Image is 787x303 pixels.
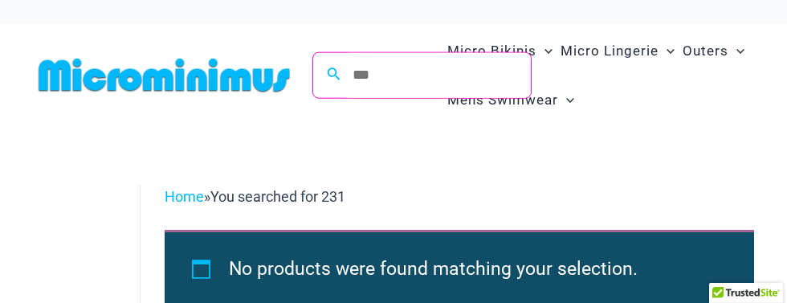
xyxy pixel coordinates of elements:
[659,31,675,72] span: Menu Toggle
[558,80,574,121] span: Menu Toggle
[165,188,345,205] span: »
[536,31,553,72] span: Menu Toggle
[447,80,558,121] span: Mens Swimwear
[342,52,531,98] input: Search Submit
[557,27,679,76] a: Micro LingerieMenu ToggleMenu Toggle
[447,31,536,72] span: Micro Bikinis
[443,27,557,76] a: Micro BikinisMenu ToggleMenu Toggle
[165,188,204,205] a: Home
[441,24,755,127] nav: Site Navigation
[679,27,748,76] a: OutersMenu ToggleMenu Toggle
[210,188,345,205] span: You searched for 231
[327,65,341,85] a: Search icon link
[32,57,296,93] img: MM SHOP LOGO FLAT
[443,76,578,125] a: Mens SwimwearMenu ToggleMenu Toggle
[683,31,728,72] span: Outers
[561,31,659,72] span: Micro Lingerie
[728,31,744,72] span: Menu Toggle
